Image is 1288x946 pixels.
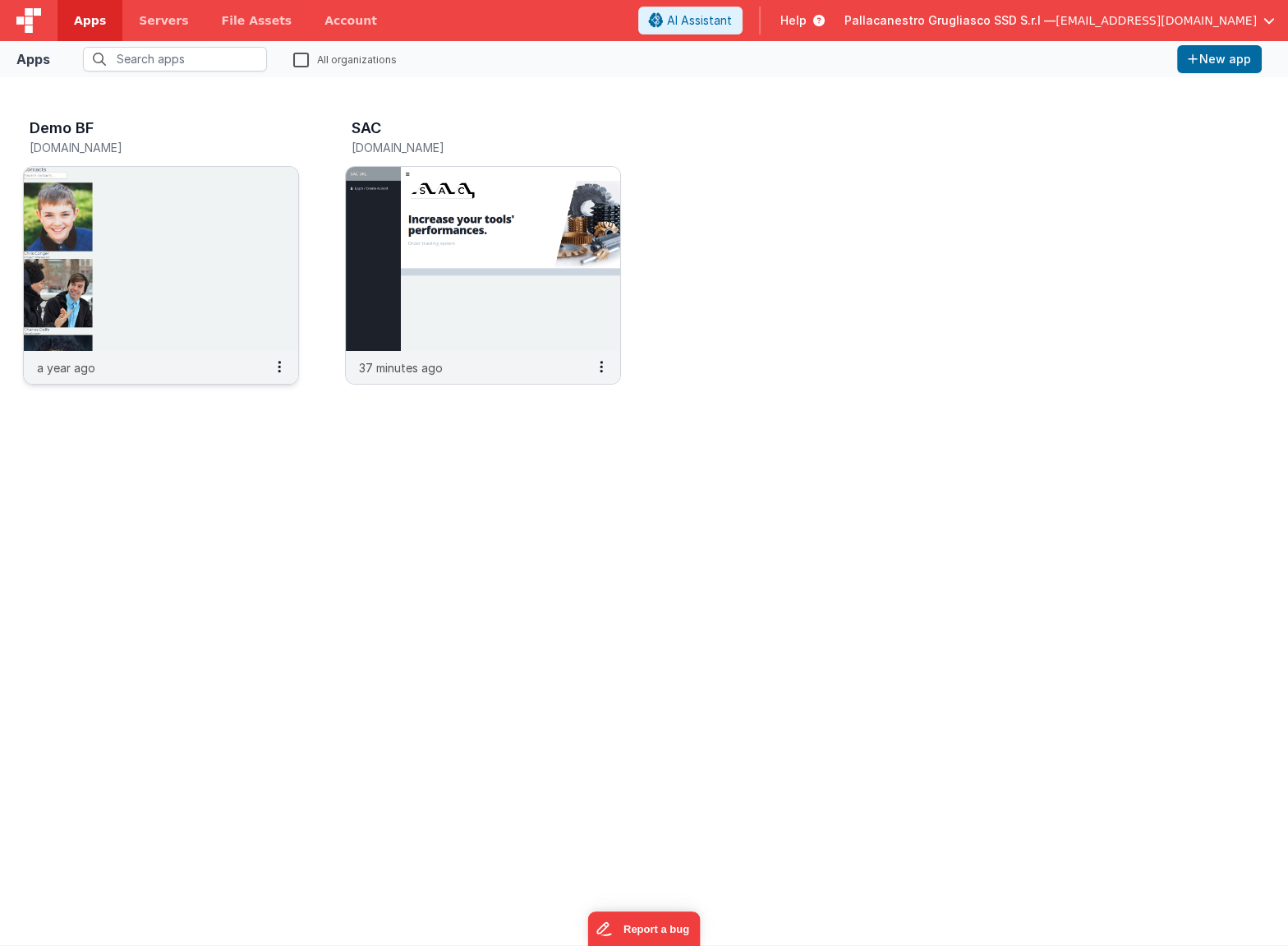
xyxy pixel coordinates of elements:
span: [EMAIL_ADDRESS][DOMAIN_NAME] [1056,12,1257,29]
span: Help [780,12,807,29]
span: Apps [74,12,106,29]
label: All organizations [293,51,397,67]
span: Servers [139,12,188,29]
p: a year ago [37,359,95,376]
span: AI Assistant [667,12,732,29]
h3: Demo BF [30,120,94,136]
span: File Assets [222,12,292,29]
h5: [DOMAIN_NAME] [30,141,258,154]
p: 37 minutes ago [359,359,443,376]
button: AI Assistant [638,7,743,35]
button: New app [1177,45,1262,73]
h3: SAC [352,120,381,136]
button: Pallacanestro Grugliasco SSD S.r.l — [EMAIL_ADDRESS][DOMAIN_NAME] [844,12,1275,29]
input: Search apps [83,47,267,72]
span: Pallacanestro Grugliasco SSD S.r.l — [844,12,1056,29]
h5: [DOMAIN_NAME] [352,141,580,154]
iframe: Marker.io feedback button [588,911,701,946]
div: Apps [16,49,50,69]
